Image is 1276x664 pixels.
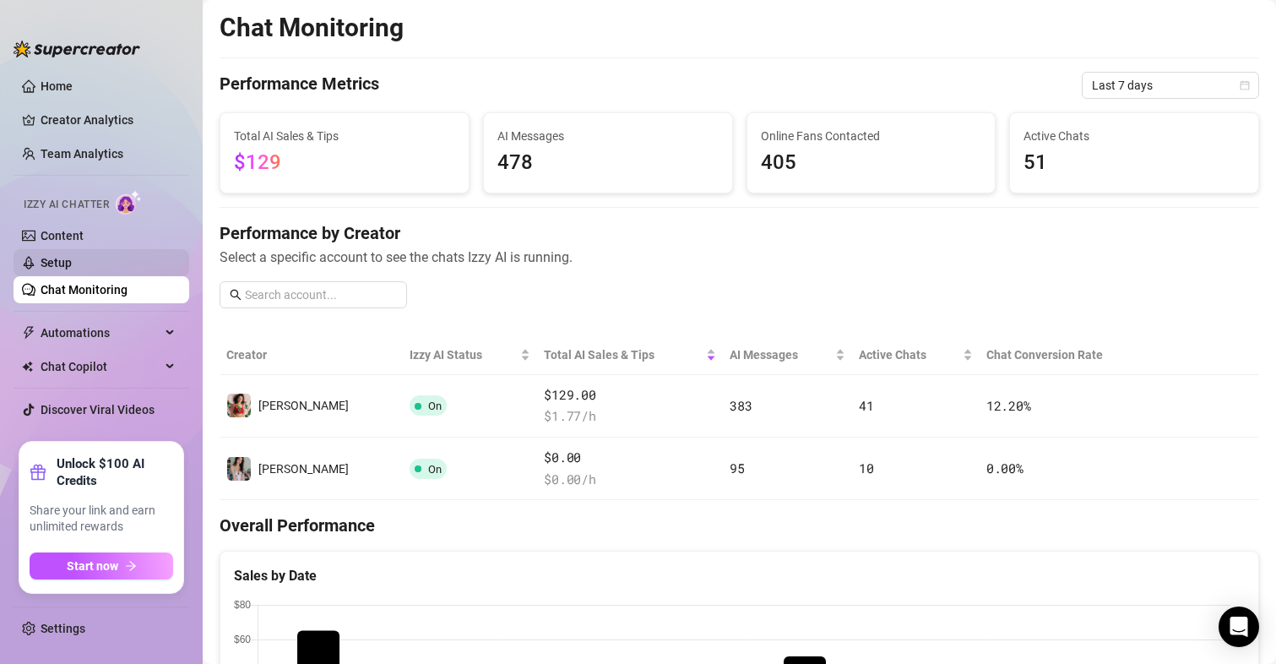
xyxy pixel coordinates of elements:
th: Active Chats [852,335,980,375]
span: gift [30,464,46,481]
th: Chat Conversion Rate [980,335,1155,375]
span: On [428,400,442,412]
span: 51 [1024,147,1245,179]
img: logo-BBDzfeDw.svg [14,41,140,57]
a: Chat Monitoring [41,283,128,297]
span: $129.00 [544,385,716,405]
span: $ 0.00 /h [544,470,716,490]
span: Share your link and earn unlimited rewards [30,503,173,536]
span: Total AI Sales & Tips [234,127,455,145]
a: Team Analytics [41,147,123,161]
span: Active Chats [1024,127,1245,145]
img: AI Chatter [116,190,142,215]
span: $129 [234,150,281,174]
span: 383 [730,397,752,414]
th: Creator [220,335,403,375]
h4: Overall Performance [220,514,1259,537]
span: search [230,289,242,301]
th: AI Messages [723,335,851,375]
span: $ 1.77 /h [544,406,716,427]
span: Izzy AI Chatter [24,197,109,213]
span: Online Fans Contacted [761,127,982,145]
img: Chat Copilot [22,361,33,373]
span: 478 [497,147,719,179]
strong: Unlock $100 AI Credits [57,455,173,489]
a: Home [41,79,73,93]
h4: Performance Metrics [220,72,379,99]
a: Discover Viral Videos [41,403,155,416]
a: Creator Analytics [41,106,176,133]
img: maki [227,394,251,417]
a: Setup [41,256,72,269]
span: Total AI Sales & Tips [544,346,703,364]
th: Total AI Sales & Tips [537,335,723,375]
span: [PERSON_NAME] [258,462,349,476]
span: 0.00 % [986,460,1024,476]
div: Sales by Date [234,565,1245,586]
h2: Chat Monitoring [220,12,404,44]
span: 95 [730,460,744,476]
a: Settings [41,622,85,635]
span: Chat Copilot [41,353,160,380]
span: Start now [67,559,118,573]
button: Start nowarrow-right [30,552,173,580]
span: 405 [761,147,982,179]
span: [PERSON_NAME] [258,399,349,412]
input: Search account... [245,286,397,304]
a: Content [41,229,84,242]
span: 12.20 % [986,397,1030,414]
span: Izzy AI Status [410,346,517,364]
span: Select a specific account to see the chats Izzy AI is running. [220,247,1259,268]
span: On [428,463,442,476]
h4: Performance by Creator [220,221,1259,245]
span: thunderbolt [22,326,35,340]
span: Last 7 days [1092,73,1249,98]
span: calendar [1240,80,1250,90]
span: AI Messages [730,346,831,364]
span: 10 [859,460,873,476]
span: arrow-right [125,560,137,572]
span: Automations [41,319,160,346]
th: Izzy AI Status [403,335,537,375]
span: 41 [859,397,873,414]
img: Maki [227,457,251,481]
span: AI Messages [497,127,719,145]
span: Active Chats [859,346,959,364]
span: $0.00 [544,448,716,468]
div: Open Intercom Messenger [1219,607,1259,647]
